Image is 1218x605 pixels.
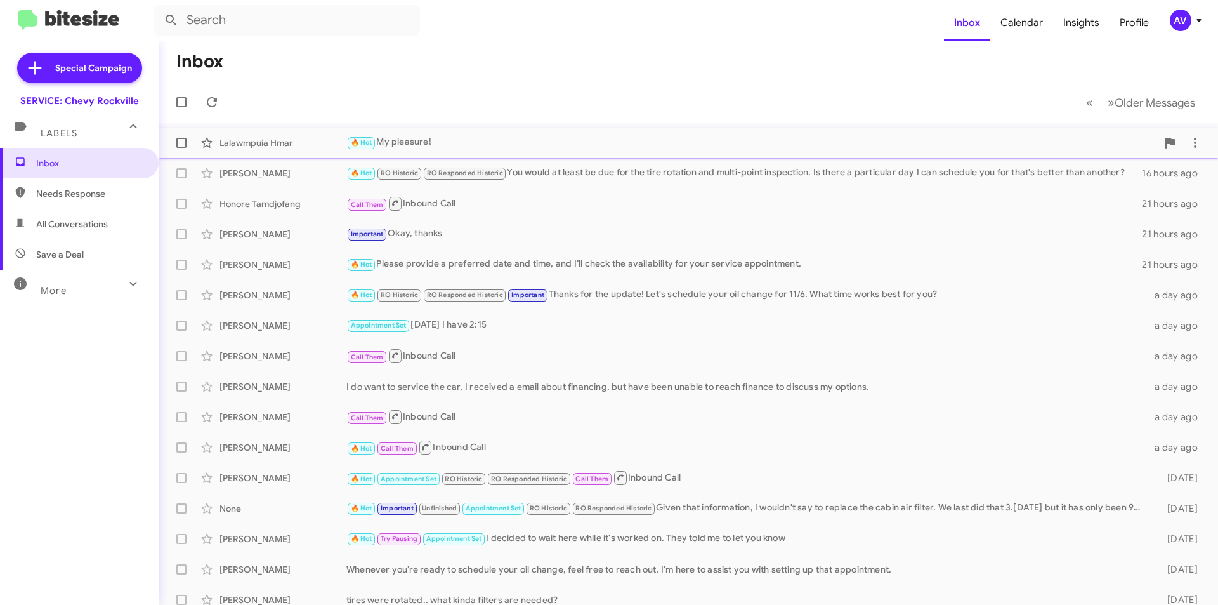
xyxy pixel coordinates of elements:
span: More [41,285,67,296]
div: [PERSON_NAME] [219,350,346,362]
div: [DATE] [1147,563,1208,576]
div: [DATE] I have 2:15 [346,318,1147,333]
div: a day ago [1147,441,1208,454]
div: [PERSON_NAME] [219,533,346,545]
span: 🔥 Hot [351,504,372,512]
div: [PERSON_NAME] [219,258,346,271]
div: a day ago [1147,319,1208,332]
span: 🔥 Hot [351,444,372,453]
span: RO Responded Historic [427,291,503,299]
input: Search [154,5,420,36]
span: Appointment Set [426,535,482,543]
span: 🔥 Hot [351,291,372,299]
div: Honore Tamdjofang [219,197,346,210]
span: 🔥 Hot [351,535,372,543]
span: Unfinished [422,504,457,512]
button: AV [1159,10,1204,31]
span: Call Them [351,201,384,209]
span: Try Pausing [381,535,417,543]
div: 21 hours ago [1142,228,1208,241]
div: Inbound Call [346,439,1147,455]
div: I decided to wait here while it's worked on. They told me to let you know [346,531,1147,546]
span: All Conversations [36,218,108,230]
h1: Inbox [176,51,223,72]
span: Important [511,291,544,299]
div: You would at least be due for the tire rotation and multi-point inspection. Is there a particular... [346,166,1142,180]
div: [PERSON_NAME] [219,563,346,576]
div: [PERSON_NAME] [219,411,346,423]
div: Inbound Call [346,348,1147,364]
div: [PERSON_NAME] [219,319,346,332]
div: My pleasure! [346,135,1157,150]
span: Important [381,504,414,512]
span: Older Messages [1115,96,1195,110]
div: Whenever you’re ready to schedule your oil change, feel free to reach out. I'm here to assist you... [346,563,1147,576]
span: « [1086,95,1093,110]
span: Appointment Set [351,321,407,329]
div: a day ago [1147,350,1208,362]
div: Inbound Call [346,470,1147,486]
div: SERVICE: Chevy Rockville [20,95,139,107]
span: RO Historic [445,475,482,483]
div: a day ago [1147,289,1208,302]
div: [PERSON_NAME] [219,289,346,302]
div: Please provide a preferred date and time, and I’ll check the availability for your service appoin... [346,257,1142,272]
a: Calendar [990,4,1053,41]
span: Appointment Set [466,504,521,512]
button: Next [1100,90,1203,116]
span: Important [351,230,384,238]
button: Previous [1078,90,1101,116]
span: Appointment Set [381,475,436,483]
div: [DATE] [1147,533,1208,545]
a: Insights [1053,4,1110,41]
span: RO Historic [381,169,418,177]
span: RO Historic [530,504,567,512]
a: Profile [1110,4,1159,41]
div: Inbound Call [346,409,1147,425]
div: AV [1170,10,1191,31]
div: 21 hours ago [1142,258,1208,271]
span: RO Historic [381,291,418,299]
div: a day ago [1147,380,1208,393]
div: [PERSON_NAME] [219,167,346,180]
div: Given that information, I wouldn't say to replace the cabin air filter. We last did that 3.[DATE]... [346,501,1147,515]
div: [PERSON_NAME] [219,472,346,484]
nav: Page navigation example [1079,90,1203,116]
div: Lalawmpuia Hmar [219,136,346,149]
span: RO Responded Historic [427,169,503,177]
div: a day ago [1147,411,1208,423]
span: RO Responded Historic [575,504,652,512]
div: None [219,502,346,515]
div: 16 hours ago [1142,167,1208,180]
span: Call Them [381,444,414,453]
span: 🔥 Hot [351,475,372,483]
span: Call Them [351,414,384,422]
div: [DATE] [1147,472,1208,484]
span: Special Campaign [55,62,132,74]
div: [DATE] [1147,502,1208,515]
a: Inbox [944,4,990,41]
span: 🔥 Hot [351,138,372,147]
div: I do want to service the car. I received a email about financing, but have been unable to reach f... [346,380,1147,393]
div: 21 hours ago [1142,197,1208,210]
div: Okay, thanks [346,227,1142,241]
span: Needs Response [36,187,144,200]
span: Save a Deal [36,248,84,261]
span: Call Them [351,353,384,361]
span: RO Responded Historic [491,475,567,483]
div: [PERSON_NAME] [219,441,346,454]
span: Call Them [575,475,608,483]
div: [PERSON_NAME] [219,228,346,241]
span: 🔥 Hot [351,169,372,177]
a: Special Campaign [17,53,142,83]
div: Inbound Call [346,196,1142,211]
span: Labels [41,128,77,139]
div: Thanks for the update! Let's schedule your oil change for 11/6. What time works best for you? [346,288,1147,302]
span: » [1108,95,1115,110]
span: Inbox [36,157,144,170]
span: 🔥 Hot [351,260,372,269]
